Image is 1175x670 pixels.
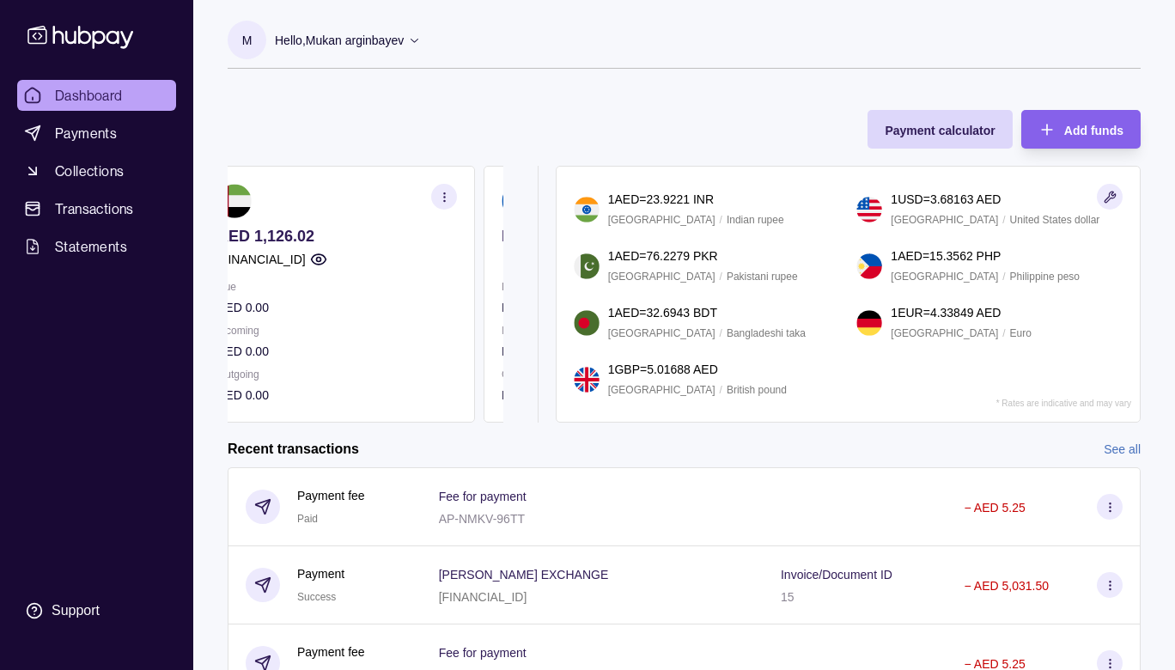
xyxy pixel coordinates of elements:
[891,303,1001,322] p: 1 EUR = 4.33849 AED
[1104,440,1141,459] a: See all
[608,247,718,265] p: 1 AED = 76.2279 PKR
[1021,110,1141,149] button: Add funds
[856,310,882,336] img: de
[17,80,176,111] a: Dashboard
[502,321,741,340] p: Incoming
[720,324,722,343] p: /
[242,31,253,50] p: M
[727,324,806,343] p: Bangladeshi taka
[297,643,365,661] p: Payment fee
[608,360,718,379] p: 1 GBP = 5.01688 AED
[574,253,600,279] img: pk
[720,381,722,399] p: /
[502,184,536,218] img: eu
[1010,324,1032,343] p: Euro
[891,324,998,343] p: [GEOGRAPHIC_DATA]
[1010,210,1100,229] p: United States dollar
[1002,210,1005,229] p: /
[55,85,123,106] span: Dashboard
[727,381,787,399] p: British pound
[608,303,717,322] p: 1 AED = 32.6943 BDT
[891,190,1001,209] p: 1 USD = 3.68163 AED
[297,513,318,525] span: Paid
[608,324,715,343] p: [GEOGRAPHIC_DATA]
[17,593,176,629] a: Support
[608,190,714,209] p: 1 AED = 23.9221 INR
[217,298,457,317] p: AED 0.00
[502,298,741,317] p: EUR 0.00
[574,197,600,222] img: in
[502,365,741,384] p: Outgoing
[217,277,457,296] p: Due
[502,277,741,296] p: Due
[964,501,1025,515] p: − AED 5.25
[891,247,1001,265] p: 1 AED = 15.3562 PHP
[856,253,882,279] img: ph
[856,197,882,222] img: us
[1002,267,1005,286] p: /
[891,210,998,229] p: [GEOGRAPHIC_DATA]
[885,124,995,137] span: Payment calculator
[217,184,252,218] img: ae
[217,386,457,405] p: AED 0.00
[608,267,715,286] p: [GEOGRAPHIC_DATA]
[55,236,127,257] span: Statements
[964,579,1048,593] p: − AED 5,031.50
[608,210,715,229] p: [GEOGRAPHIC_DATA]
[217,250,306,269] p: [FINANCIAL_ID]
[996,399,1131,408] p: * Rates are indicative and may vary
[55,161,124,181] span: Collections
[1002,324,1005,343] p: /
[727,210,784,229] p: Indian rupee
[217,227,457,246] p: AED 1,126.02
[55,198,134,219] span: Transactions
[727,267,798,286] p: Pakistani rupee
[720,267,722,286] p: /
[439,646,527,660] p: Fee for payment
[502,342,741,361] p: EUR 0.00
[52,601,100,620] div: Support
[17,231,176,262] a: Statements
[439,512,525,526] p: AP-NMKV-96TT
[297,486,365,505] p: Payment fee
[228,440,359,459] h2: Recent transactions
[55,123,117,143] span: Payments
[297,564,344,583] p: Payment
[297,591,336,603] span: Success
[439,568,609,582] p: [PERSON_NAME] EXCHANGE
[217,365,457,384] p: Outgoing
[439,590,527,604] p: [FINANCIAL_ID]
[720,210,722,229] p: /
[574,367,600,393] img: gb
[17,193,176,224] a: Transactions
[781,568,892,582] p: Invoice/Document ID
[781,590,794,604] p: 15
[217,342,457,361] p: AED 0.00
[275,31,404,50] p: Hello, Mukan arginbayev
[891,267,998,286] p: [GEOGRAPHIC_DATA]
[502,227,741,246] p: EUR 0.00
[1010,267,1080,286] p: Philippine peso
[868,110,1012,149] button: Payment calculator
[608,381,715,399] p: [GEOGRAPHIC_DATA]
[439,490,527,503] p: Fee for payment
[217,321,457,340] p: Incoming
[17,155,176,186] a: Collections
[502,386,741,405] p: EUR 0.00
[574,310,600,336] img: bd
[17,118,176,149] a: Payments
[1064,124,1123,137] span: Add funds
